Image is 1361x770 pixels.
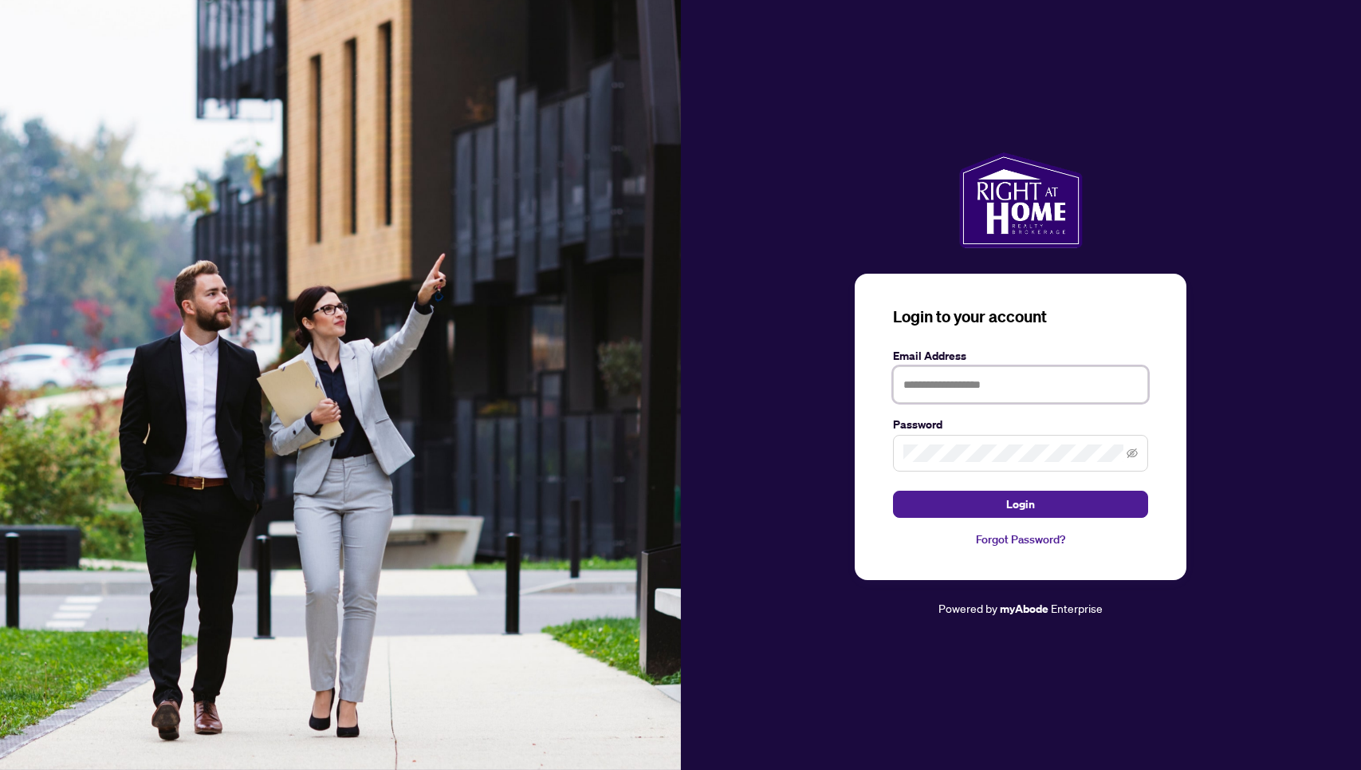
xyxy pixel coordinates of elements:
a: myAbode [1000,600,1048,618]
a: Forgot Password? [893,531,1148,548]
img: ma-logo [959,152,1083,248]
h3: Login to your account [893,306,1148,328]
button: Login [893,491,1148,518]
label: Password [893,416,1148,433]
span: Enterprise [1051,601,1103,615]
label: Email Address [893,347,1148,365]
span: eye-invisible [1127,448,1138,459]
span: Login [1006,492,1035,517]
span: Powered by [938,601,997,615]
